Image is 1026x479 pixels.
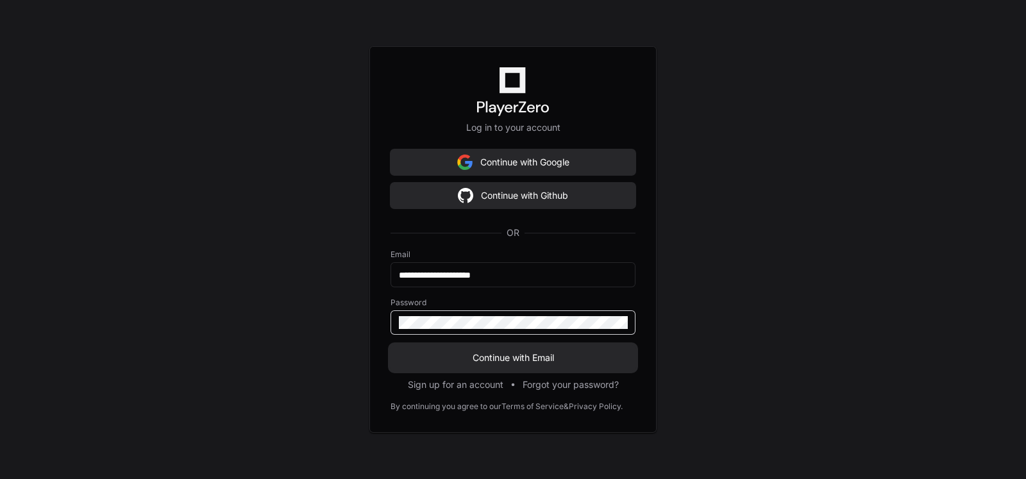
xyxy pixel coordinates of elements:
span: Continue with Email [391,351,635,364]
label: Email [391,249,635,260]
a: Terms of Service [501,401,564,412]
label: Password [391,298,635,308]
img: Sign in with google [458,183,473,208]
span: OR [501,226,525,239]
button: Forgot your password? [523,378,619,391]
button: Continue with Github [391,183,635,208]
p: Log in to your account [391,121,635,134]
img: Sign in with google [457,149,473,175]
button: Continue with Email [391,345,635,371]
div: By continuing you agree to our [391,401,501,412]
button: Continue with Google [391,149,635,175]
div: & [564,401,569,412]
button: Sign up for an account [408,378,503,391]
a: Privacy Policy. [569,401,623,412]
